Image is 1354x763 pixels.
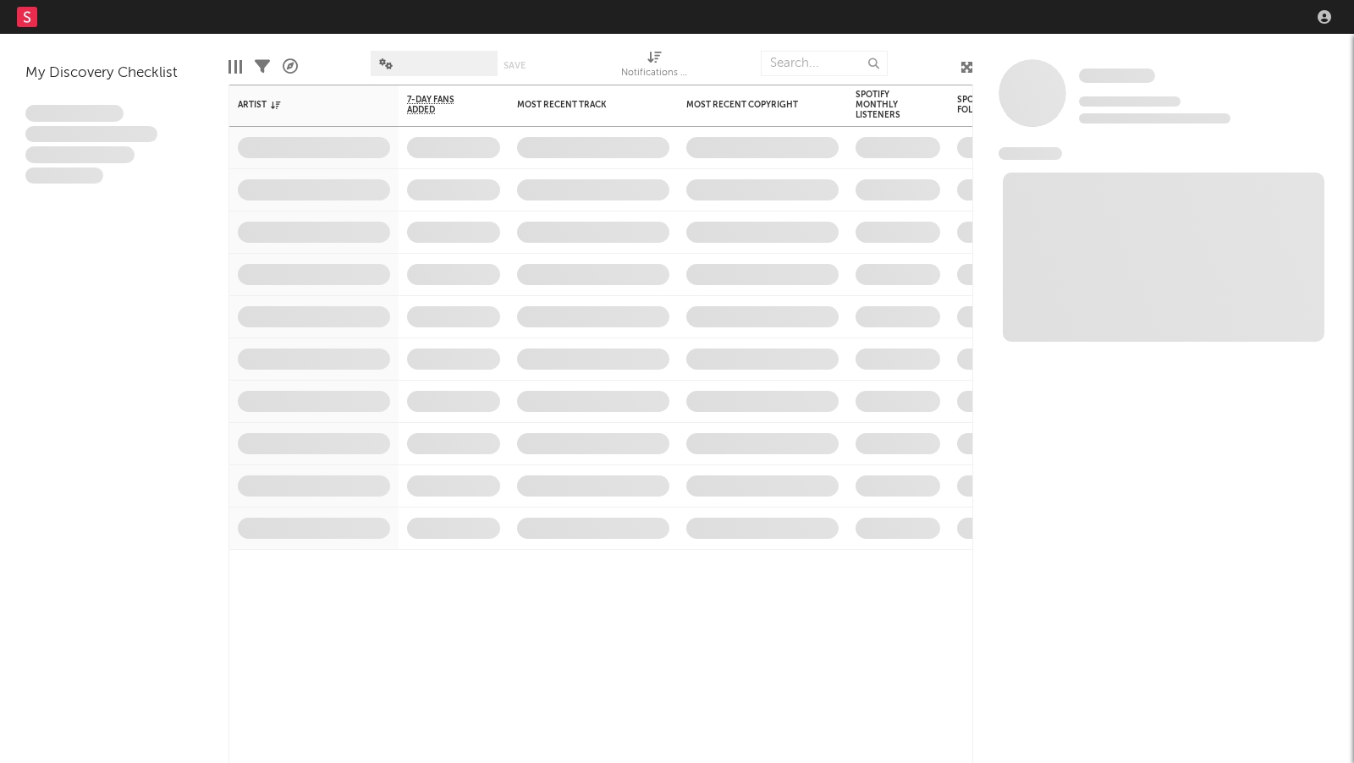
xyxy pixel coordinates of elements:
[1079,96,1181,107] span: Tracking Since: [DATE]
[621,42,689,91] div: Notifications (Artist)
[1079,113,1230,124] span: 0 fans last week
[25,126,157,143] span: Integer aliquet in purus et
[957,95,1016,115] div: Spotify Followers
[999,147,1062,160] span: News Feed
[25,146,135,163] span: Praesent ac interdum
[238,100,365,110] div: Artist
[255,42,270,91] div: Filters
[25,105,124,122] span: Lorem ipsum dolor
[856,90,915,120] div: Spotify Monthly Listeners
[407,95,475,115] span: 7-Day Fans Added
[1079,69,1155,83] span: Some Artist
[25,167,103,184] span: Aliquam viverra
[504,61,526,70] button: Save
[761,51,888,76] input: Search...
[1079,68,1155,85] a: Some Artist
[621,63,689,84] div: Notifications (Artist)
[283,42,298,91] div: A&R Pipeline
[517,100,644,110] div: Most Recent Track
[25,63,203,84] div: My Discovery Checklist
[228,42,242,91] div: Edit Columns
[686,100,813,110] div: Most Recent Copyright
